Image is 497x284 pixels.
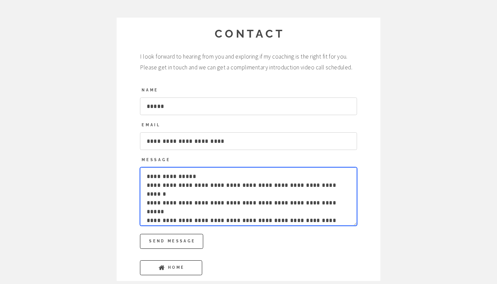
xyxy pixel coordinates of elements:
[140,88,357,93] label: Name
[140,123,357,128] label: Email
[140,26,359,42] h2: Contact
[140,157,357,163] label: Message
[140,51,357,73] span: I look forward to hearing from you and exploring if my coaching is the right fit for you. Please ...
[140,234,203,248] button: Send Message
[140,260,202,275] a: Home
[168,260,185,275] span: Home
